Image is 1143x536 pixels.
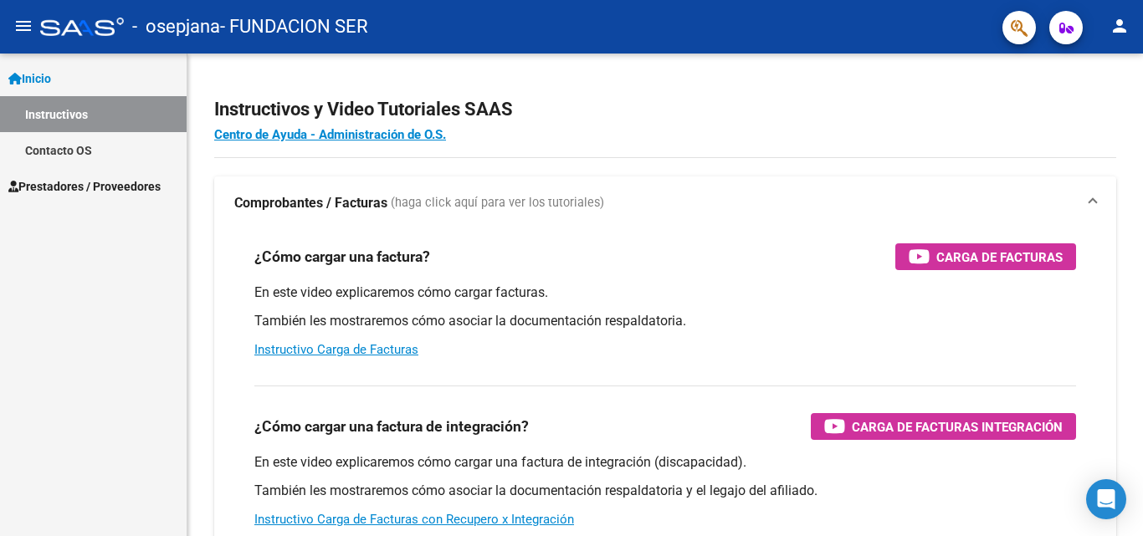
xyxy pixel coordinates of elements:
p: También les mostraremos cómo asociar la documentación respaldatoria. [254,312,1076,330]
span: (haga click aquí para ver los tutoriales) [391,194,604,212]
span: Inicio [8,69,51,88]
strong: Comprobantes / Facturas [234,194,387,212]
p: En este video explicaremos cómo cargar facturas. [254,283,1076,302]
span: - osepjana [132,8,220,45]
span: Prestadores / Proveedores [8,177,161,196]
a: Centro de Ayuda - Administración de O.S. [214,127,446,142]
p: También les mostraremos cómo asociar la documentación respaldatoria y el legajo del afiliado. [254,482,1076,500]
div: Open Intercom Messenger [1086,479,1126,519]
h2: Instructivos y Video Tutoriales SAAS [214,94,1116,125]
a: Instructivo Carga de Facturas con Recupero x Integración [254,512,574,527]
span: - FUNDACION SER [220,8,368,45]
mat-icon: menu [13,16,33,36]
button: Carga de Facturas [895,243,1076,270]
mat-expansion-panel-header: Comprobantes / Facturas (haga click aquí para ver los tutoriales) [214,176,1116,230]
mat-icon: person [1110,16,1130,36]
span: Carga de Facturas [936,247,1063,268]
a: Instructivo Carga de Facturas [254,342,418,357]
p: En este video explicaremos cómo cargar una factura de integración (discapacidad). [254,453,1076,472]
h3: ¿Cómo cargar una factura? [254,245,430,268]
h3: ¿Cómo cargar una factura de integración? [254,415,529,438]
span: Carga de Facturas Integración [852,416,1063,437]
button: Carga de Facturas Integración [811,413,1076,440]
